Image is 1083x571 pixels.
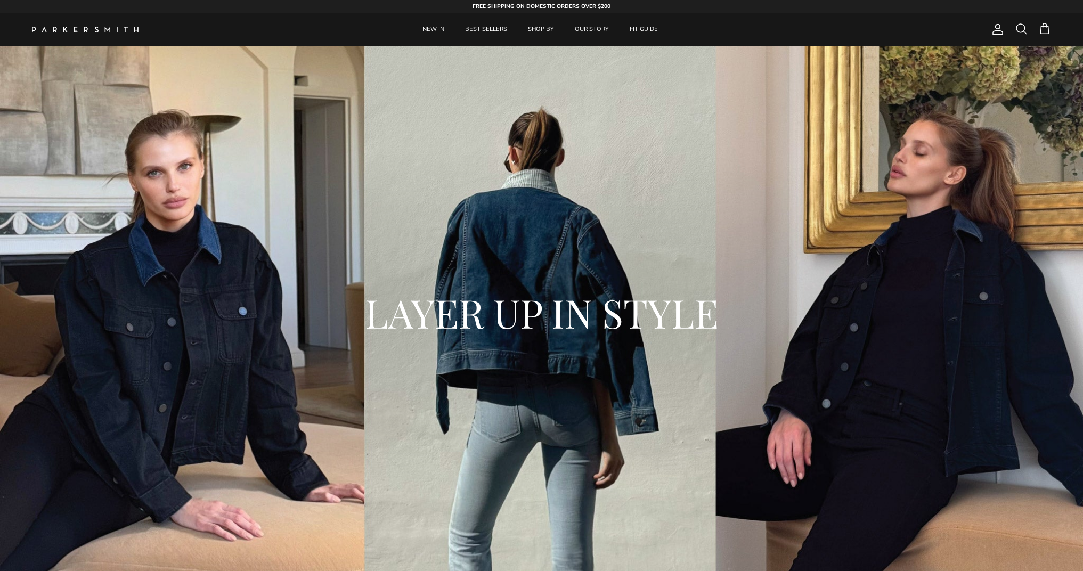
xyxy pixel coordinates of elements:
[246,287,837,338] h2: LAYER UP IN STYLE
[413,13,454,46] a: NEW IN
[620,13,667,46] a: FIT GUIDE
[159,13,922,46] div: Primary
[518,13,564,46] a: SHOP BY
[565,13,618,46] a: OUR STORY
[987,23,1004,36] a: Account
[32,27,139,32] img: Parker Smith
[455,13,517,46] a: BEST SELLERS
[473,3,610,10] strong: FREE SHIPPING ON DOMESTIC ORDERS OVER $200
